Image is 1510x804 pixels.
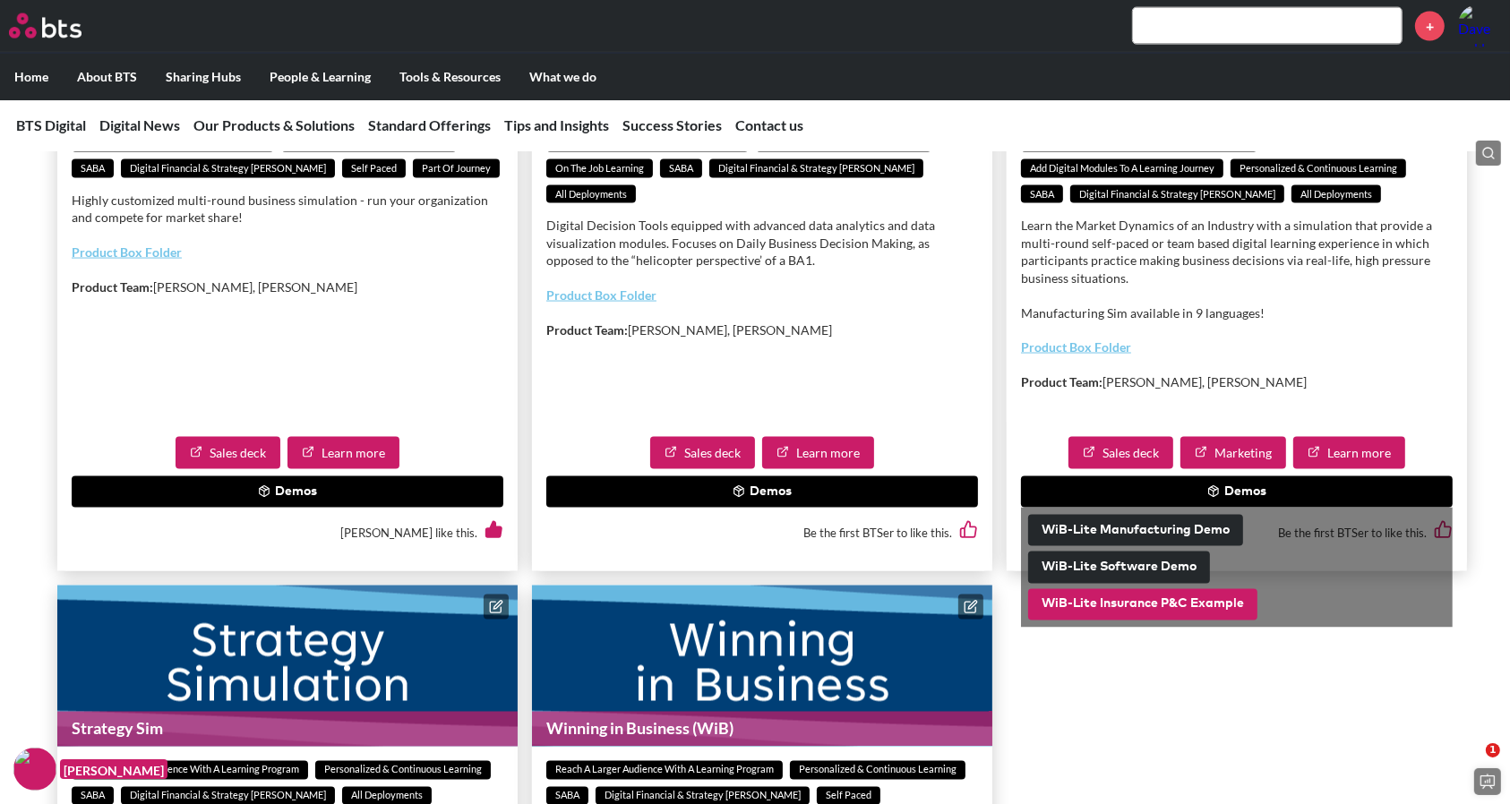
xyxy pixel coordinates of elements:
[1070,185,1284,204] span: Digital financial & Strategy [PERSON_NAME]
[1415,12,1445,41] a: +
[9,13,115,38] a: Go home
[72,192,503,227] p: Highly customized multi-round business simulation - run your organization and compete for market ...
[72,279,153,295] strong: Product Team:
[504,116,609,133] a: Tips and Insights
[342,159,406,178] span: Self paced
[151,54,255,100] label: Sharing Hubs
[1021,373,1453,391] p: [PERSON_NAME], [PERSON_NAME]
[1291,185,1381,204] span: All deployments
[72,244,182,260] a: Product Box Folder
[546,159,653,178] span: On The Job Learning
[546,287,656,303] a: Product Box Folder
[385,54,515,100] label: Tools & Resources
[413,159,500,178] span: Part of Journey
[546,321,978,339] p: [PERSON_NAME], [PERSON_NAME]
[1021,339,1131,355] a: Product Box Folder
[9,13,82,38] img: BTS Logo
[1028,515,1243,547] button: WiB-Lite Manufacturing Demo
[1486,743,1500,757] span: 1
[660,159,702,178] span: SABA
[1068,437,1173,469] a: Sales deck
[63,54,151,100] label: About BTS
[1458,4,1501,47] img: Dave Ackley
[1021,185,1063,204] span: SABA
[1021,374,1102,389] strong: Product Team:
[121,159,335,178] span: Digital financial & Strategy [PERSON_NAME]
[57,712,518,747] h1: Strategy Sim
[99,116,180,133] a: Digital News
[546,508,978,557] div: Be the first BTSer to like this.
[546,217,978,269] p: Digital Decision Tools equipped with advanced data analytics and data visualization modules. Focu...
[72,476,503,509] button: Demos
[532,712,992,747] h1: Winning in Business (WiB)
[622,116,722,133] a: Success Stories
[735,116,803,133] a: Contact us
[546,322,628,338] strong: Product Team:
[72,508,503,557] div: [PERSON_NAME] like this.
[958,594,983,620] button: Edit content
[515,54,611,100] label: What we do
[1293,437,1405,469] a: Learn more
[546,185,636,204] span: All deployments
[13,748,56,791] img: F
[1021,304,1453,322] p: Manufacturing Sim available in 9 languages!
[546,476,978,509] button: Demos
[60,759,167,780] figcaption: [PERSON_NAME]
[709,159,923,178] span: Digital financial & Strategy [PERSON_NAME]
[1021,217,1453,287] p: Learn the Market Dynamics of an Industry with a simulation that provide a multi-round self-paced ...
[762,437,874,469] a: Learn more
[1180,437,1286,469] a: Marketing
[1021,476,1453,509] button: Demos
[287,437,399,469] a: Learn more
[1028,552,1210,584] button: WiB-Lite Software Demo
[255,54,385,100] label: People & Learning
[72,761,308,780] span: Reach a Larger Audience With a Learning Program
[484,594,509,620] button: Edit content
[650,437,755,469] a: Sales deck
[1449,743,1492,786] iframe: Intercom live chat
[1021,159,1223,178] span: Add Digital Modules to a Learning Journey
[790,761,965,780] span: Personalized & Continuous Learning
[546,761,783,780] span: Reach a Larger Audience With a Learning Program
[72,278,503,296] p: [PERSON_NAME], [PERSON_NAME]
[1231,159,1406,178] span: Personalized & Continuous Learning
[368,116,491,133] a: Standard Offerings
[193,116,355,133] a: Our Products & Solutions
[176,437,280,469] a: Sales deck
[1458,4,1501,47] a: Profile
[16,116,86,133] a: BTS Digital
[72,159,114,178] span: SABA
[1028,589,1257,621] button: WiB-Lite Insurance P&C Example
[315,761,491,780] span: Personalized & Continuous Learning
